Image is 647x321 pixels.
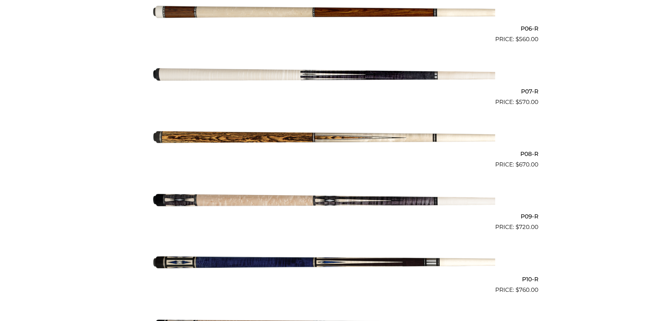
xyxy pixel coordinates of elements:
[516,224,538,230] bdi: 720.00
[516,286,519,293] span: $
[109,22,538,35] h2: P06-R
[516,161,538,168] bdi: 670.00
[152,109,495,166] img: P08-R
[516,286,538,293] bdi: 760.00
[109,109,538,169] a: P08-R $670.00
[109,172,538,232] a: P09-R $720.00
[516,161,519,168] span: $
[109,47,538,106] a: P07-R $570.00
[516,36,538,42] bdi: 560.00
[152,172,495,229] img: P09-R
[109,210,538,223] h2: P09-R
[109,273,538,285] h2: P10-R
[109,148,538,160] h2: P08-R
[516,36,519,42] span: $
[516,224,519,230] span: $
[109,85,538,97] h2: P07-R
[516,99,519,105] span: $
[516,99,538,105] bdi: 570.00
[109,234,538,294] a: P10-R $760.00
[152,47,495,104] img: P07-R
[152,234,495,291] img: P10-R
